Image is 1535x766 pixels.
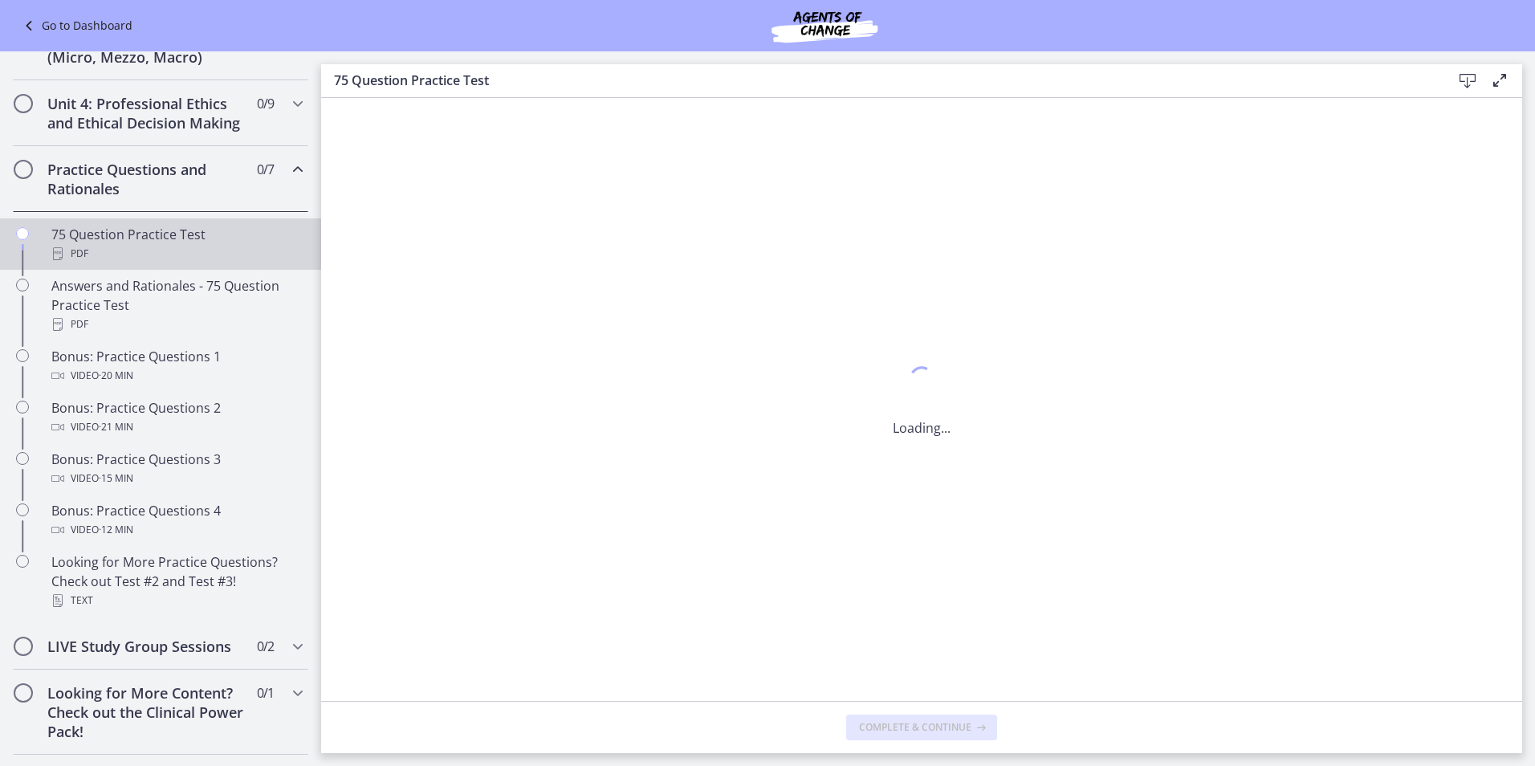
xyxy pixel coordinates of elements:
div: Video [51,469,302,488]
button: Complete & continue [846,715,997,740]
span: 0 / 2 [257,637,274,656]
div: 75 Question Practice Test [51,225,302,263]
img: Agents of Change [728,6,921,45]
div: Bonus: Practice Questions 2 [51,398,302,437]
div: PDF [51,315,302,334]
div: Bonus: Practice Questions 1 [51,347,302,385]
div: Video [51,520,302,540]
span: 0 / 9 [257,94,274,113]
div: Answers and Rationales - 75 Question Practice Test [51,276,302,334]
h3: 75 Question Practice Test [334,71,1426,90]
span: 0 / 1 [257,683,274,703]
span: Complete & continue [859,721,971,734]
h2: Unit 4: Professional Ethics and Ethical Decision Making [47,94,243,132]
span: · 15 min [99,469,133,488]
div: Text [51,591,302,610]
span: 0 / 7 [257,160,274,179]
div: Bonus: Practice Questions 3 [51,450,302,488]
div: Video [51,418,302,437]
a: Go to Dashboard [19,16,132,35]
span: · 12 min [99,520,133,540]
p: Loading... [893,418,951,438]
h2: Looking for More Content? Check out the Clinical Power Pack! [47,683,243,741]
div: Bonus: Practice Questions 4 [51,501,302,540]
div: Video [51,366,302,385]
span: · 20 min [99,366,133,385]
h2: LIVE Study Group Sessions [47,637,243,656]
div: PDF [51,244,302,263]
div: Looking for More Practice Questions? Check out Test #2 and Test #3! [51,552,302,610]
div: 1 [893,362,951,399]
h2: Practice Questions and Rationales [47,160,243,198]
span: · 21 min [99,418,133,437]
